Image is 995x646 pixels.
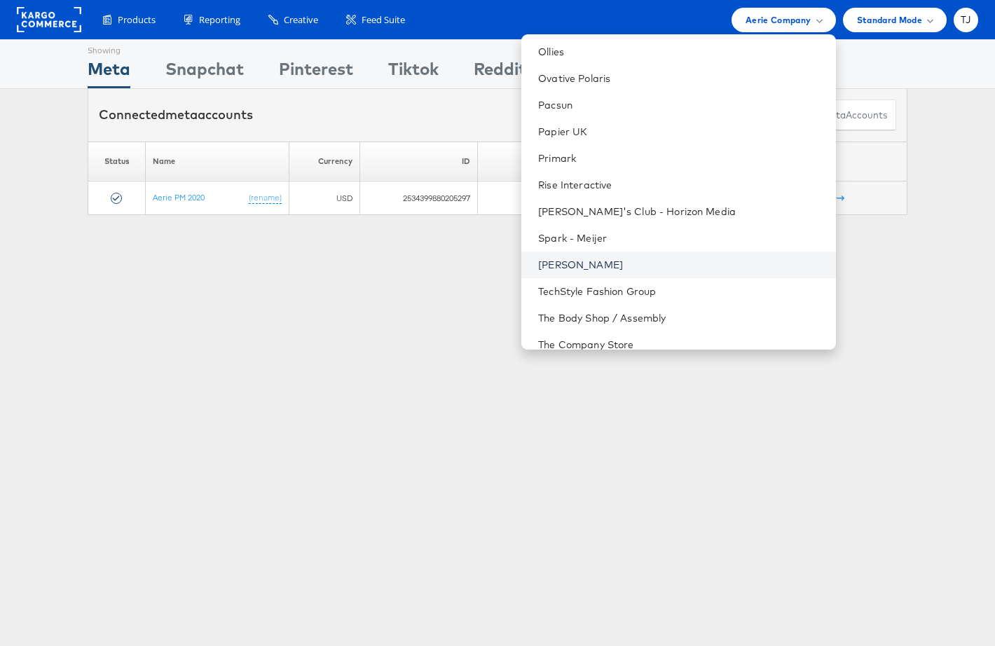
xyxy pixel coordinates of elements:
a: (rename) [249,192,282,204]
span: Standard Mode [857,13,922,27]
th: Status [88,142,146,181]
a: TechStyle Fashion Group [538,284,824,298]
a: [PERSON_NAME]'s Club - Horizon Media [538,205,824,219]
a: The Body Shop / Assembly [538,311,824,325]
div: Meta [88,57,130,88]
span: Feed Suite [362,13,405,27]
a: Aerie PM 2020 [153,192,205,202]
span: Aerie Company [746,13,811,27]
th: Currency [289,142,359,181]
th: Timezone [478,142,599,181]
a: Ollies [538,45,824,59]
div: Tiktok [388,57,439,88]
span: Products [118,13,156,27]
td: America/New_York [478,181,599,215]
span: Creative [284,13,318,27]
a: The Company Store [538,338,824,352]
a: Papier UK [538,125,824,139]
div: Connected accounts [99,106,253,124]
a: Primark [538,151,824,165]
button: ConnectmetaAccounts [776,99,896,131]
a: Spark - Meijer [538,231,824,245]
div: Showing [88,40,130,57]
td: USD [289,181,359,215]
td: 2534399880205297 [359,181,478,215]
span: Reporting [199,13,240,27]
div: Reddit [474,57,526,88]
span: meta [165,106,198,123]
div: Pinterest [279,57,353,88]
a: Pacsun [538,98,824,112]
a: Rise Interactive [538,178,824,192]
th: ID [359,142,478,181]
a: Ovative Polaris [538,71,824,85]
div: Snapchat [165,57,244,88]
a: [PERSON_NAME] [538,258,824,272]
th: Name [146,142,289,181]
span: TJ [961,15,971,25]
